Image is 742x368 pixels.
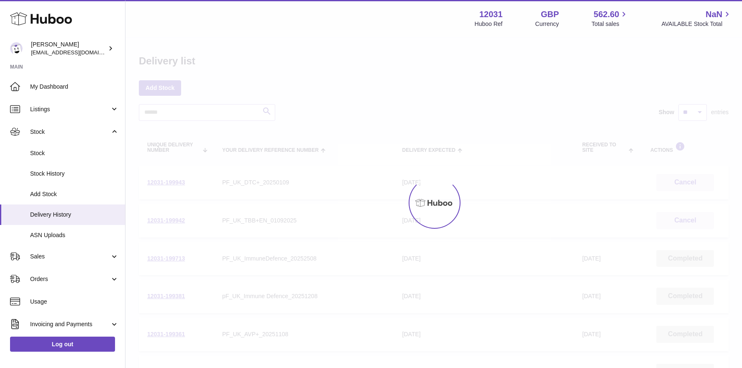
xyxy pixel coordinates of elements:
[31,49,123,56] span: [EMAIL_ADDRESS][DOMAIN_NAME]
[591,20,629,28] span: Total sales
[30,275,110,283] span: Orders
[10,337,115,352] a: Log out
[661,20,732,28] span: AVAILABLE Stock Total
[30,231,119,239] span: ASN Uploads
[30,83,119,91] span: My Dashboard
[30,253,110,261] span: Sales
[661,9,732,28] a: NaN AVAILABLE Stock Total
[30,190,119,198] span: Add Stock
[479,9,503,20] strong: 12031
[30,170,119,178] span: Stock History
[475,20,503,28] div: Huboo Ref
[30,128,110,136] span: Stock
[594,9,619,20] span: 562.60
[706,9,722,20] span: NaN
[30,105,110,113] span: Listings
[535,20,559,28] div: Currency
[30,211,119,219] span: Delivery History
[10,42,23,55] img: admin@makewellforyou.com
[30,320,110,328] span: Invoicing and Payments
[541,9,559,20] strong: GBP
[30,298,119,306] span: Usage
[591,9,629,28] a: 562.60 Total sales
[30,149,119,157] span: Stock
[31,41,106,56] div: [PERSON_NAME]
